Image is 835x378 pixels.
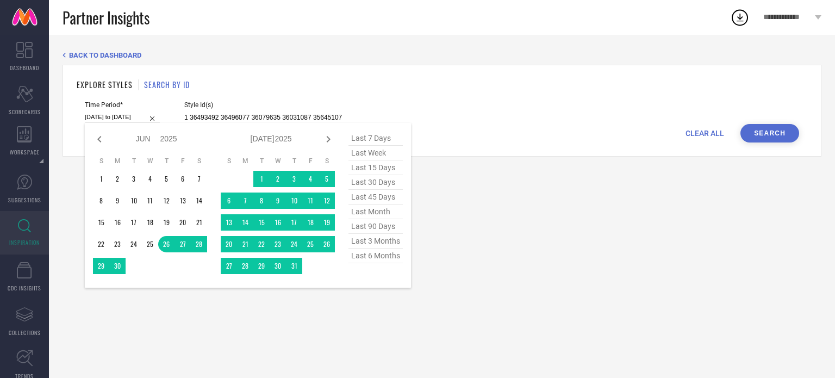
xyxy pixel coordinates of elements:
input: Select time period [85,111,160,123]
td: Sun Jul 13 2025 [221,214,237,231]
td: Sun Jun 22 2025 [93,236,109,252]
td: Sun Jul 06 2025 [221,193,237,209]
td: Sat Jun 14 2025 [191,193,207,209]
span: Time Period* [85,101,160,109]
span: SCORECARDS [9,108,41,116]
th: Saturday [319,157,335,165]
span: INSPIRATION [9,238,40,246]
td: Fri Jul 25 2025 [302,236,319,252]
span: BACK TO DASHBOARD [69,51,141,59]
th: Tuesday [126,157,142,165]
span: last 30 days [348,175,403,190]
td: Fri Jul 18 2025 [302,214,319,231]
th: Friday [175,157,191,165]
th: Sunday [93,157,109,165]
span: Partner Insights [63,7,149,29]
td: Wed Jun 25 2025 [142,236,158,252]
td: Sun Jul 20 2025 [221,236,237,252]
td: Sun Jun 15 2025 [93,214,109,231]
td: Thu Jun 05 2025 [158,171,175,187]
td: Wed Jul 16 2025 [270,214,286,231]
th: Tuesday [253,157,270,165]
td: Sat Jun 21 2025 [191,214,207,231]
th: Monday [109,157,126,165]
td: Mon Jul 21 2025 [237,236,253,252]
span: COLLECTIONS [9,329,41,337]
td: Wed Jul 30 2025 [270,258,286,274]
td: Wed Jul 23 2025 [270,236,286,252]
td: Sun Jun 29 2025 [93,258,109,274]
td: Sat Jul 12 2025 [319,193,335,209]
span: SUGGESTIONS [8,196,41,204]
td: Wed Jun 11 2025 [142,193,158,209]
td: Sun Jun 08 2025 [93,193,109,209]
div: Open download list [730,8,750,27]
td: Wed Jul 02 2025 [270,171,286,187]
span: last week [348,146,403,160]
th: Wednesday [270,157,286,165]
td: Tue Jun 03 2025 [126,171,142,187]
td: Fri Jun 06 2025 [175,171,191,187]
span: last 90 days [348,219,403,234]
div: Back TO Dashboard [63,51,821,59]
h1: SEARCH BY ID [144,79,190,90]
div: Next month [322,133,335,146]
td: Thu Jun 19 2025 [158,214,175,231]
td: Mon Jul 14 2025 [237,214,253,231]
input: Enter comma separated style ids e.g. 12345, 67890 [184,111,342,124]
span: CLEAR ALL [686,129,724,138]
button: Search [740,124,799,142]
td: Thu Jul 17 2025 [286,214,302,231]
td: Sat Jun 07 2025 [191,171,207,187]
td: Tue Jul 01 2025 [253,171,270,187]
th: Thursday [286,157,302,165]
th: Friday [302,157,319,165]
td: Mon Jun 30 2025 [109,258,126,274]
td: Thu Jun 26 2025 [158,236,175,252]
span: DASHBOARD [10,64,39,72]
td: Sun Jul 27 2025 [221,258,237,274]
td: Fri Jul 04 2025 [302,171,319,187]
h1: EXPLORE STYLES [77,79,133,90]
span: last month [348,205,403,219]
td: Mon Jun 16 2025 [109,214,126,231]
div: Previous month [93,133,106,146]
td: Thu Jul 31 2025 [286,258,302,274]
td: Sat Jul 26 2025 [319,236,335,252]
td: Tue Jul 22 2025 [253,236,270,252]
td: Fri Jun 20 2025 [175,214,191,231]
span: last 3 months [348,234,403,249]
td: Tue Jun 24 2025 [126,236,142,252]
td: Mon Jul 07 2025 [237,193,253,209]
td: Sat Jul 19 2025 [319,214,335,231]
span: last 6 months [348,249,403,263]
td: Sat Jul 05 2025 [319,171,335,187]
td: Wed Jul 09 2025 [270,193,286,209]
td: Sun Jun 01 2025 [93,171,109,187]
td: Tue Jun 10 2025 [126,193,142,209]
th: Sunday [221,157,237,165]
td: Tue Jul 15 2025 [253,214,270,231]
span: WORKSPACE [10,148,40,156]
th: Wednesday [142,157,158,165]
td: Fri Jun 13 2025 [175,193,191,209]
span: Style Id(s) [184,101,342,109]
span: last 7 days [348,131,403,146]
span: last 45 days [348,190,403,205]
td: Fri Jun 27 2025 [175,236,191,252]
td: Thu Jun 12 2025 [158,193,175,209]
td: Mon Jun 02 2025 [109,171,126,187]
td: Wed Jun 18 2025 [142,214,158,231]
th: Saturday [191,157,207,165]
td: Fri Jul 11 2025 [302,193,319,209]
td: Tue Jul 29 2025 [253,258,270,274]
td: Wed Jun 04 2025 [142,171,158,187]
td: Mon Jul 28 2025 [237,258,253,274]
span: CDC INSIGHTS [8,284,41,292]
td: Tue Jul 08 2025 [253,193,270,209]
th: Monday [237,157,253,165]
td: Mon Jun 09 2025 [109,193,126,209]
td: Mon Jun 23 2025 [109,236,126,252]
td: Thu Jul 24 2025 [286,236,302,252]
td: Thu Jul 10 2025 [286,193,302,209]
